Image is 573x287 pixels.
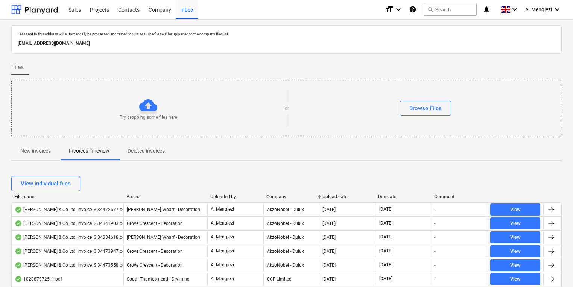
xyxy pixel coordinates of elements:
div: AkzoNobel - Dulux [263,245,319,257]
div: 1028879725_1.pdf [15,276,62,282]
div: Due date [378,194,428,199]
div: AkzoNobel - Dulux [263,203,319,216]
p: Try dropping some files here [120,114,177,121]
div: [DATE] [322,263,336,268]
div: OCR finished [15,262,22,268]
div: [DATE] [322,249,336,254]
div: Comment [434,194,484,199]
span: [DATE] [378,262,393,268]
div: Browse Files [409,103,442,113]
button: View [490,245,540,257]
p: A. Mengjezi [211,234,234,240]
p: New invoices [20,147,51,155]
p: A. Mengjezi [211,220,234,226]
p: Files sent to this address will automatically be processed and tested for viruses. The files will... [18,32,555,36]
p: [EMAIL_ADDRESS][DOMAIN_NAME] [18,39,555,47]
i: notifications [483,5,490,14]
i: Knowledge base [409,5,416,14]
div: View [510,275,521,284]
button: Browse Files [400,101,451,116]
div: OCR finished [15,248,22,254]
div: [PERSON_NAME] & Co Ltd_Invoice_SI34341903.pdf [15,220,126,226]
button: View individual files [11,176,80,191]
div: [PERSON_NAME] & Co Ltd_Invoice_SI34472677.pdf [15,207,126,213]
div: - [434,276,435,282]
i: keyboard_arrow_down [553,5,562,14]
div: AkzoNobel - Dulux [263,259,319,271]
p: Deleted invoices [128,147,165,155]
span: South Thamesmead - Drylining [127,276,190,282]
span: Montgomery's Wharf - Decoration [127,235,200,240]
span: Montgomery's Wharf - Decoration [127,207,200,212]
div: OCR finished [15,207,22,213]
p: A. Mengjezi [211,262,234,268]
div: [PERSON_NAME] & Co Ltd_Invoice_SI34473947.pdf [15,248,126,254]
div: OCR finished [15,220,22,226]
button: View [490,259,540,271]
div: OCR finished [15,276,22,282]
div: - [434,235,435,240]
button: View [490,273,540,285]
div: AkzoNobel - Dulux [263,217,319,229]
button: View [490,217,540,229]
span: Grove Crescent - Decoration [127,249,183,254]
div: Uploaded by [210,194,260,199]
span: [DATE] [378,234,393,240]
div: View [510,205,521,214]
span: [DATE] [378,220,393,226]
div: View individual files [21,179,71,188]
div: [PERSON_NAME] & Co Ltd_Invoice_SI34334618.pdf [15,234,126,240]
div: [DATE] [322,207,336,212]
div: [DATE] [322,221,336,226]
span: [DATE] [378,276,393,282]
div: - [434,221,435,226]
span: [DATE] [378,206,393,213]
div: AkzoNobel - Dulux [263,231,319,243]
div: [PERSON_NAME] & Co Ltd_Invoice_SI34473558.pdf [15,262,126,268]
span: Files [11,63,24,72]
div: View [510,261,521,270]
div: OCR finished [15,234,22,240]
div: View [510,233,521,242]
span: Grove Crescent - Decoration [127,221,183,226]
div: View [510,219,521,228]
div: - [434,263,435,268]
i: keyboard_arrow_down [510,5,519,14]
span: [DATE] [378,248,393,254]
div: CCF Limited [263,273,319,285]
div: [DATE] [322,276,336,282]
div: View [510,247,521,256]
div: [DATE] [322,235,336,240]
p: Invoices in review [69,147,109,155]
div: - [434,249,435,254]
p: or [285,105,289,112]
iframe: Chat Widget [535,251,573,287]
div: File name [14,194,120,199]
button: View [490,231,540,243]
span: Grove Crescent - Decoration [127,263,183,268]
button: Search [424,3,477,16]
i: keyboard_arrow_down [394,5,403,14]
p: A. Mengjezi [211,276,234,282]
p: A. Mengjezi [211,248,234,254]
i: format_size [385,5,394,14]
p: A. Mengjezi [211,206,234,213]
div: Company [266,194,316,199]
button: View [490,203,540,216]
div: Project [126,194,204,199]
span: search [427,6,433,12]
div: - [434,207,435,212]
div: Upload date [322,194,372,199]
span: A. Mengjezi [525,6,552,12]
div: Try dropping some files hereorBrowse Files [11,81,562,136]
